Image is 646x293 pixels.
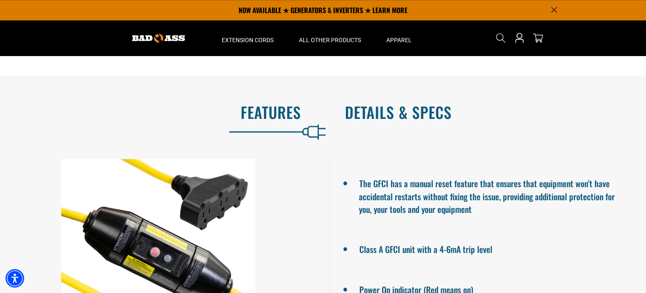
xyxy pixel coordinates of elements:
summary: Search [494,31,508,45]
span: Extension Cords [222,36,274,44]
a: Open this option [513,20,526,56]
span: All Other Products [299,36,361,44]
h2: Features [18,103,301,121]
summary: Extension Cords [209,20,286,56]
img: Bad Ass Extension Cords [132,34,185,43]
summary: All Other Products [286,20,374,56]
li: Class A GFCI unit with a 4-6mA trip level [359,241,616,256]
li: The GFCI has a manual reset feature that ensures that equipment won’t have accidental restarts wi... [359,175,616,215]
a: cart [531,33,545,43]
h2: Details & Specs [345,103,628,121]
div: Accessibility Menu [5,269,24,288]
summary: Apparel [374,20,424,56]
span: Apparel [386,36,412,44]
